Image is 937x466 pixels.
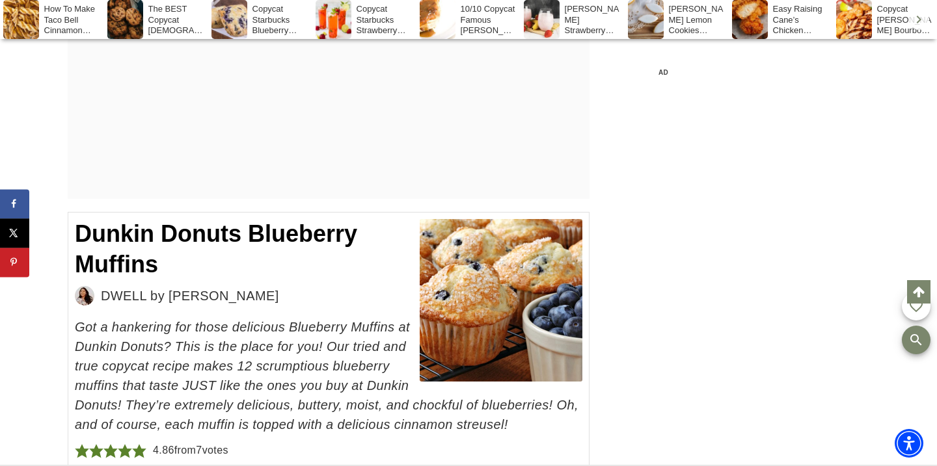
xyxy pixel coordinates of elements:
span: Rate this recipe 3 out of 5 stars [103,441,118,460]
span: 7 [196,445,202,456]
div: Accessibility Menu [895,429,923,458]
span: DWELL by [PERSON_NAME] [101,286,279,305]
span: Rate this recipe 2 out of 5 stars [89,441,103,460]
div: from votes [153,441,228,460]
img: dunkin donuts blueberry muffins recipe [420,219,582,382]
span: Dunkin Donuts Blueberry Muffins [75,220,357,278]
span: Rate this recipe 4 out of 5 stars [118,441,132,460]
span: Rate this recipe 5 out of 5 stars [132,441,146,460]
a: Scroll to top [907,280,930,304]
iframe: Advertisement [655,65,850,455]
span: 4.86 [153,445,174,456]
em: Got a hankering for those delicious Blueberry Muffins at Dunkin Donuts? This is the place for you... [75,320,578,432]
span: Rate this recipe 1 out of 5 stars [75,441,89,460]
span: AD [655,65,672,80]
